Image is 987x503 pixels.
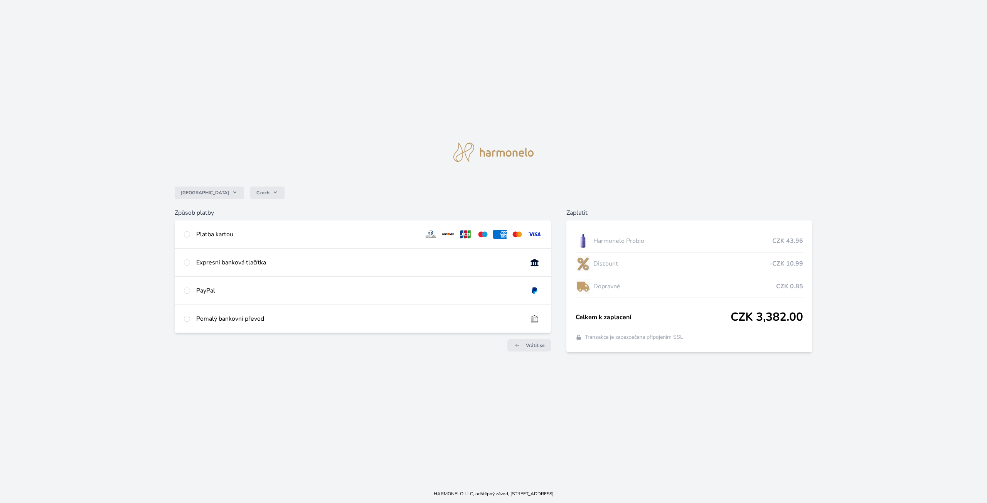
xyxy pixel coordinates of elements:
[476,230,490,239] img: maestro.svg
[441,230,455,239] img: discover.svg
[576,277,590,296] img: delivery-lo.png
[576,313,730,322] span: Celkem k zaplacení
[453,143,534,162] img: logo.svg
[181,190,229,196] span: [GEOGRAPHIC_DATA]
[196,258,521,267] div: Expresní banková tlačítka
[576,231,590,251] img: CLEAN_PROBIO_se_stinem_x-lo.jpg
[593,236,772,246] span: Harmonelo Probio
[196,314,521,323] div: Pomalý bankovní převod
[731,310,803,324] span: CZK 3,382.00
[175,187,244,199] button: [GEOGRAPHIC_DATA]
[593,259,769,268] span: Discount
[593,282,776,291] span: Dopravné
[770,259,803,268] span: -CZK 10.99
[196,230,418,239] div: Platba kartou
[493,230,507,239] img: amex.svg
[576,254,590,273] img: discount-lo.png
[527,258,542,267] img: onlineBanking_CZ.svg
[424,230,438,239] img: diners.svg
[507,339,551,352] a: Vrátit se
[256,190,269,196] span: Czech
[175,208,551,217] h6: Způsob platby
[526,342,545,348] span: Vrátit se
[510,230,524,239] img: mc.svg
[196,286,521,295] div: PayPal
[566,208,812,217] h6: Zaplatit
[458,230,473,239] img: jcb.svg
[527,230,542,239] img: visa.svg
[776,282,803,291] span: CZK 0.85
[585,333,683,341] span: Transakce je zabezpečena připojením SSL
[772,236,803,246] span: CZK 43.96
[250,187,285,199] button: Czech
[527,314,542,323] img: bankTransfer_IBAN.svg
[527,286,542,295] img: paypal.svg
